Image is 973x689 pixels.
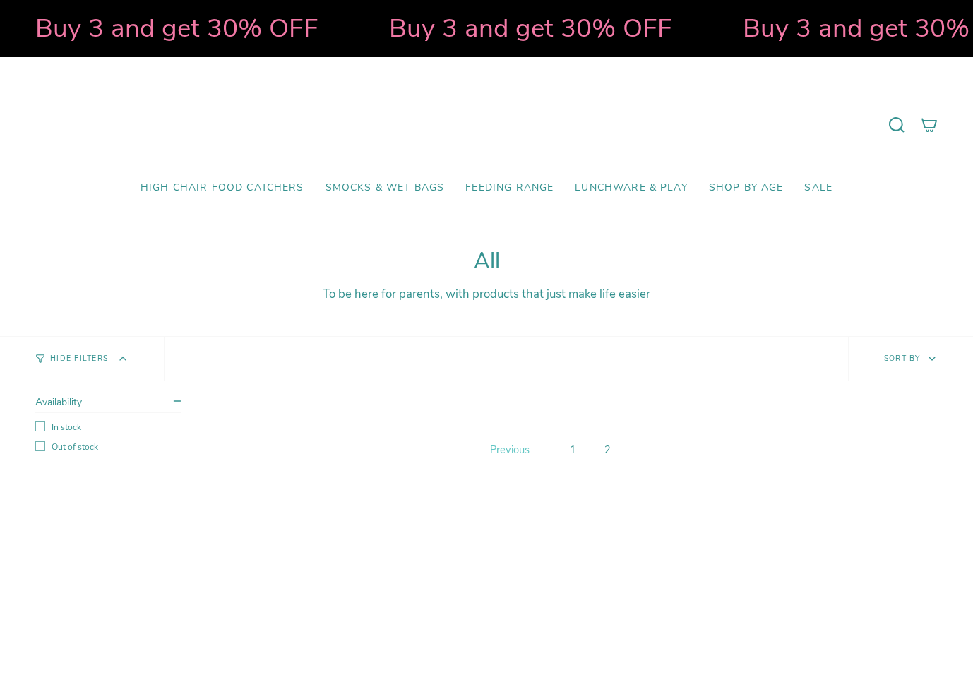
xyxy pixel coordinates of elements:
[794,172,843,205] a: SALE
[323,286,650,302] span: To be here for parents, with products that just make life easier
[804,182,832,194] span: SALE
[35,441,181,453] label: Out of stock
[315,172,455,205] a: Smocks & Wet Bags
[848,337,973,381] button: Sort by
[365,78,609,172] a: Mumma’s Little Helpers
[35,248,938,275] h1: All
[388,11,671,46] strong: Buy 3 and get 30% OFF
[486,439,533,460] a: Previous
[709,182,784,194] span: Shop by Age
[326,182,445,194] span: Smocks & Wet Bags
[490,443,530,457] span: Previous
[465,182,554,194] span: Feeding Range
[455,172,564,205] a: Feeding Range
[35,421,181,433] label: In stock
[599,440,616,460] a: 2
[35,395,82,409] span: Availability
[130,172,315,205] a: High Chair Food Catchers
[35,395,181,413] summary: Availability
[564,440,582,460] a: 1
[35,11,318,46] strong: Buy 3 and get 30% OFF
[698,172,794,205] a: Shop by Age
[575,182,687,194] span: Lunchware & Play
[141,182,304,194] span: High Chair Food Catchers
[884,353,921,364] span: Sort by
[50,355,108,363] span: Hide Filters
[564,172,698,205] a: Lunchware & Play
